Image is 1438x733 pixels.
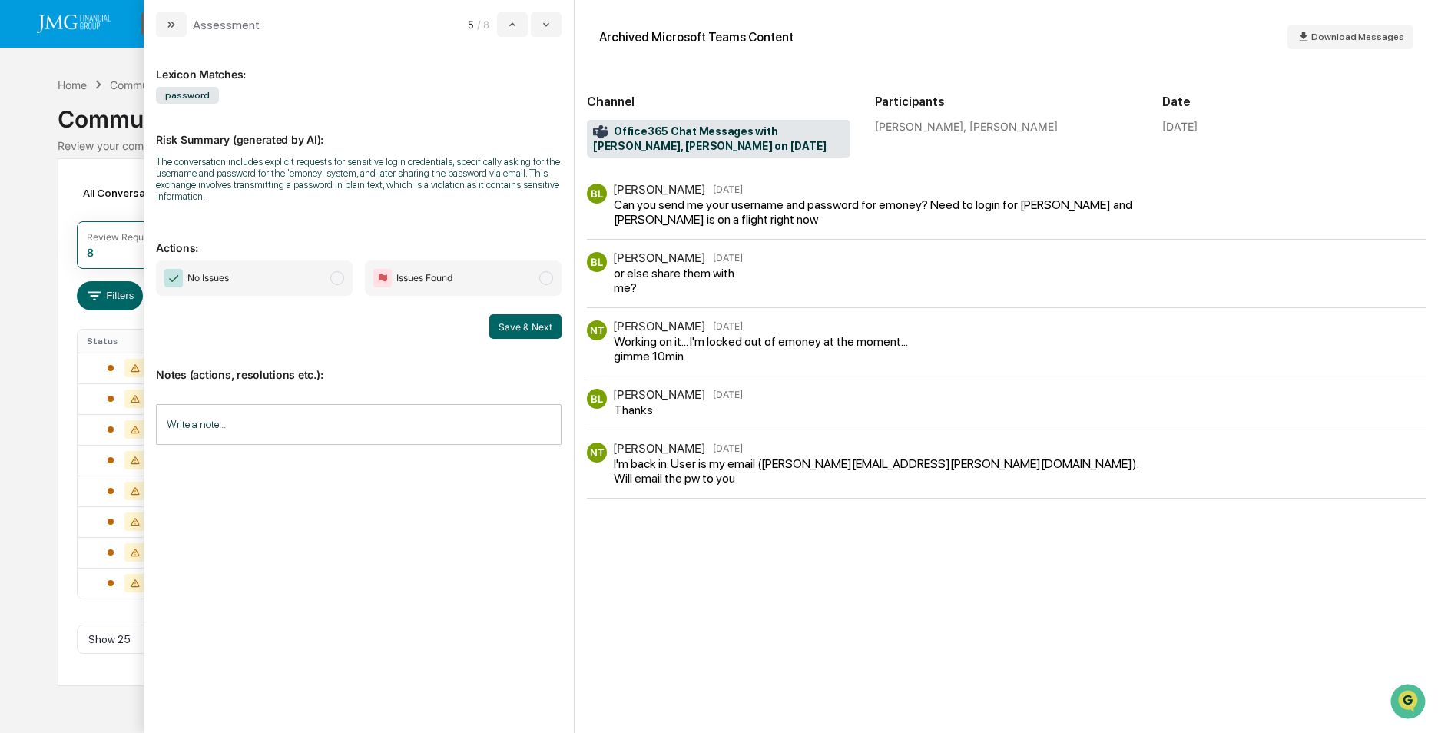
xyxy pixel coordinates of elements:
div: The conversation includes explicit requests for sensitive login credentials, specifically asking ... [156,156,562,202]
div: Communications Archive [110,78,234,91]
div: Thanks [614,403,738,417]
span: No Issues [187,270,229,286]
div: BL [587,389,607,409]
div: 🗄️ [111,195,124,207]
span: Download Messages [1311,32,1404,42]
div: [PERSON_NAME] [613,182,705,197]
span: Attestations [127,194,191,209]
div: or else share them with me? [614,266,752,295]
time: Wednesday, August 27, 2025 at 3:28:29 PM [713,252,743,264]
div: [PERSON_NAME] [613,387,705,402]
h2: Participants [875,95,1138,109]
div: Start new chat [52,118,252,133]
div: Lexicon Matches: [156,49,562,81]
iframe: Open customer support [1389,682,1430,724]
a: Powered byPylon [108,260,186,272]
div: I'm back in. User is my email ([PERSON_NAME][EMAIL_ADDRESS][PERSON_NAME][DOMAIN_NAME]). Will emai... [614,456,1154,486]
span: password [156,87,219,104]
p: Actions: [156,223,562,254]
time: Wednesday, August 27, 2025 at 3:33:32 PM [713,389,743,400]
span: Issues Found [396,270,452,286]
a: 🗄️Attestations [105,187,197,215]
div: Archived Microsoft Teams Content [599,30,794,45]
span: Preclearance [31,194,99,209]
button: Download Messages [1287,25,1413,49]
div: Can you send me your username and password for emoney? Need to login for [PERSON_NAME] and [PERSO... [614,197,1215,227]
img: Flag [373,269,392,287]
button: Filters [77,281,144,310]
div: Review Required [87,231,161,243]
div: NT [587,320,607,340]
img: Checkmark [164,269,183,287]
div: 🖐️ [15,195,28,207]
button: Save & Next [489,314,562,339]
img: 1746055101610-c473b297-6a78-478c-a979-82029cc54cd1 [15,118,43,145]
div: Communications Archive [58,93,1380,133]
h2: Date [1162,95,1426,109]
time: Wednesday, August 27, 2025 at 3:35:16 PM [713,443,743,454]
span: 5 [468,18,474,31]
span: / 8 [477,18,494,31]
time: Wednesday, August 27, 2025 at 3:26:55 PM [713,184,743,195]
th: Status [78,330,176,353]
div: We're available if you need us! [52,133,194,145]
div: BL [587,184,607,204]
div: [PERSON_NAME] [613,250,705,265]
div: All Conversations [77,181,193,205]
div: Assessment [193,18,260,32]
div: [PERSON_NAME], [PERSON_NAME] [875,120,1138,133]
span: Data Lookup [31,223,97,238]
div: Home [58,78,87,91]
span: Office365 Chat Messages with [PERSON_NAME], [PERSON_NAME] on [DATE] [593,124,844,154]
button: Start new chat [261,122,280,141]
div: 🔎 [15,224,28,237]
h2: Channel [587,95,850,109]
div: [DATE] [1162,120,1198,133]
div: Working on it... I'm locked out of emoney at the moment... gimme 10min [614,334,928,363]
div: NT [587,443,607,463]
div: Review your communication records across channels [58,139,1380,152]
p: How can we help? [15,32,280,57]
a: 🔎Data Lookup [9,217,103,244]
p: Risk Summary (generated by AI): [156,114,562,146]
div: [PERSON_NAME] [613,319,705,333]
div: [PERSON_NAME] [613,441,705,456]
time: Wednesday, August 27, 2025 at 3:29:08 PM [713,320,743,332]
p: Notes (actions, resolutions etc.): [156,350,562,381]
a: 🖐️Preclearance [9,187,105,215]
img: logo [37,15,111,33]
div: 8 [87,246,94,259]
div: BL [587,252,607,272]
span: Pylon [153,260,186,272]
